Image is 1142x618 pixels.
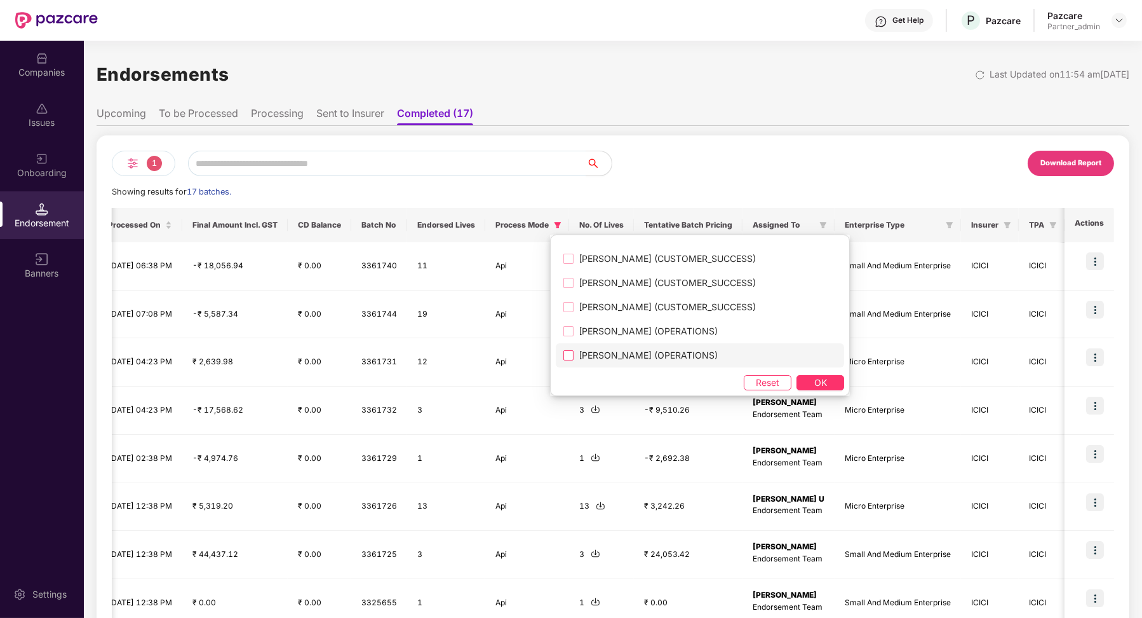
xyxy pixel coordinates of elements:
img: icon [1086,493,1104,511]
td: Micro Enterprise [835,387,961,435]
span: filter [943,217,956,233]
li: Processing [251,107,304,125]
span: [PERSON_NAME] (CUSTOMER_SUCCESS) [574,300,761,314]
td: ICICI [961,483,1019,532]
td: ICICI [1019,387,1065,435]
td: ₹ 24,053.42 [634,531,742,579]
td: -₹ 9,510.26 [634,387,742,435]
td: -₹ 18,056.94 [182,242,288,291]
span: Process Mode [495,220,549,230]
img: svg+xml;base64,PHN2ZyBpZD0iRG93bmxvYWQtMjR4MjQiIHhtbG5zPSJodHRwOi8vd3d3LnczLm9yZy8yMDAwL3N2ZyIgd2... [591,453,600,462]
img: svg+xml;base64,PHN2ZyBpZD0iQ29tcGFuaWVzIiB4bWxucz0iaHR0cDovL3d3dy53My5vcmcvMjAwMC9zdmciIHdpZHRoPS... [36,52,48,65]
div: Get Help [892,15,924,25]
td: [DATE] 06:38 PM [98,242,182,291]
td: ₹ 0.00 [288,483,351,532]
td: 3 [407,387,485,435]
td: 3361725 [351,531,407,579]
span: Assigned To [753,220,814,230]
div: 13 [579,500,624,512]
td: 12 [407,338,485,387]
th: Actions [1065,208,1114,242]
td: [DATE] 04:23 PM [98,338,182,387]
td: Api [485,435,569,483]
td: Api [485,387,569,435]
span: [PERSON_NAME] (OPERATIONS) [574,324,723,338]
img: svg+xml;base64,PHN2ZyBpZD0iRG93bmxvYWQtMjR4MjQiIHhtbG5zPSJodHRwOi8vd3d3LnczLm9yZy8yMDAwL3N2ZyIgd2... [591,597,600,607]
td: Api [485,531,569,579]
span: Insurer [971,220,998,230]
td: 3361732 [351,387,407,435]
img: svg+xml;base64,PHN2ZyB3aWR0aD0iMjAiIGhlaWdodD0iMjAiIHZpZXdCb3g9IjAgMCAyMCAyMCIgZmlsbD0ibm9uZSIgeG... [36,153,48,165]
th: Batch No [351,208,407,242]
img: svg+xml;base64,PHN2ZyB3aWR0aD0iMTQuNSIgaGVpZ2h0PSIxNC41IiB2aWV3Qm94PSIwIDAgMTYgMTYiIGZpbGw9Im5vbm... [36,203,48,216]
img: svg+xml;base64,PHN2ZyB3aWR0aD0iMTYiIGhlaWdodD0iMTYiIHZpZXdCb3g9IjAgMCAxNiAxNiIgZmlsbD0ibm9uZSIgeG... [36,253,48,266]
td: [DATE] 12:38 PM [98,483,182,532]
button: Reset [744,375,791,390]
p: Endorsement Team [753,409,824,421]
img: svg+xml;base64,PHN2ZyBpZD0iSXNzdWVzX2Rpc2FibGVkIiB4bWxucz0iaHR0cDovL3d3dy53My5vcmcvMjAwMC9zdmciIH... [36,102,48,115]
th: Final Amount Incl. GST [182,208,288,242]
img: svg+xml;base64,PHN2ZyB4bWxucz0iaHR0cDovL3d3dy53My5vcmcvMjAwMC9zdmciIHdpZHRoPSIyNCIgaGVpZ2h0PSIyNC... [125,156,140,171]
li: To be Processed [159,107,238,125]
th: Endorsed Lives [407,208,485,242]
td: ₹ 3,242.26 [634,483,742,532]
img: svg+xml;base64,PHN2ZyBpZD0iRHJvcGRvd24tMzJ4MzIiIHhtbG5zPSJodHRwOi8vd3d3LnczLm9yZy8yMDAwL3N2ZyIgd2... [1114,15,1124,25]
td: ₹ 2,639.98 [182,338,288,387]
li: Upcoming [97,107,146,125]
button: OK [796,375,844,390]
td: ICICI [1019,338,1065,387]
span: Showing results for [112,187,231,196]
span: filter [817,217,830,233]
td: Api [485,291,569,339]
div: 1 [579,453,624,465]
td: -₹ 2,692.38 [634,435,742,483]
p: Endorsement Team [753,457,824,469]
img: svg+xml;base64,PHN2ZyBpZD0iSGVscC0zMngzMiIgeG1sbnM9Imh0dHA6Ly93d3cudzMub3JnLzIwMDAvc3ZnIiB3aWR0aD... [875,15,887,28]
td: ICICI [961,387,1019,435]
td: 3361740 [351,242,407,291]
span: [PERSON_NAME] (OPERATIONS) [574,348,723,362]
img: icon [1086,589,1104,607]
td: ₹ 5,319.20 [182,483,288,532]
p: Endorsement Team [753,553,824,565]
span: filter [819,221,827,229]
td: [DATE] 12:38 PM [98,531,182,579]
td: 3 [407,531,485,579]
td: [DATE] 02:38 PM [98,435,182,483]
div: Pazcare [986,15,1021,27]
td: 3361729 [351,435,407,483]
img: svg+xml;base64,PHN2ZyBpZD0iRG93bmxvYWQtMjR4MjQiIHhtbG5zPSJodHRwOi8vd3d3LnczLm9yZy8yMDAwL3N2ZyIgd2... [591,404,600,414]
img: icon [1086,301,1104,319]
li: Sent to Insurer [316,107,384,125]
span: TPA [1029,220,1044,230]
div: 1 [579,597,624,609]
div: Last Updated on 11:54 am[DATE] [990,67,1129,81]
td: ₹ 0.00 [288,242,351,291]
span: OK [814,376,827,390]
td: 1 [407,435,485,483]
li: Completed (17) [397,107,473,125]
th: Processed On [98,208,182,242]
td: ICICI [1019,291,1065,339]
button: search [586,151,612,176]
b: [PERSON_NAME] [753,397,817,407]
td: Api [485,483,569,532]
td: ₹ 0.00 [288,387,351,435]
td: 3361731 [351,338,407,387]
td: -₹ 17,568.62 [182,387,288,435]
td: ₹ 44,437.12 [182,531,288,579]
td: ICICI [961,242,1019,291]
div: 3 [579,404,624,416]
span: filter [1049,221,1057,229]
td: ICICI [961,338,1019,387]
td: ICICI [961,291,1019,339]
div: Settings [29,588,71,601]
td: 3361726 [351,483,407,532]
img: icon [1086,348,1104,366]
th: CD Balance [288,208,351,242]
td: ₹ 0.00 [288,338,351,387]
img: icon [1086,252,1104,270]
td: ₹ 0.00 [288,435,351,483]
img: svg+xml;base64,PHN2ZyBpZD0iRG93bmxvYWQtMjR4MjQiIHhtbG5zPSJodHRwOi8vd3d3LnczLm9yZy8yMDAwL3N2ZyIgd2... [596,501,605,511]
td: Micro Enterprise [835,435,961,483]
